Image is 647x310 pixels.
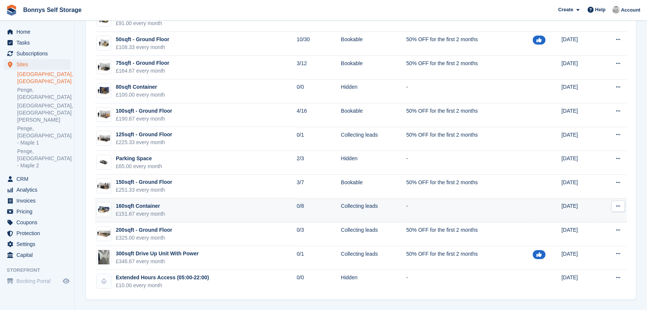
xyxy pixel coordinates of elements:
[4,250,71,260] a: menu
[4,27,71,37] a: menu
[4,276,71,286] a: menu
[16,206,61,217] span: Pricing
[406,270,533,294] td: -
[4,37,71,48] a: menu
[17,86,71,101] a: Penge, [GEOGRAPHIC_DATA]
[116,107,172,115] div: 100sqft - Ground Floor
[561,103,599,127] td: [DATE]
[97,61,111,72] img: 75-sqft-unit.jpg
[97,274,111,288] img: blank-unit-type-icon-ffbac7b88ba66c5e286b0e438baccc4b9c83835d4c34f86887a83fc20ec27e7b.svg
[116,59,169,67] div: 75sqft - Ground Floor
[297,56,341,80] td: 3/12
[406,198,533,222] td: -
[561,79,599,103] td: [DATE]
[116,162,162,170] div: £65.00 every month
[20,4,84,16] a: Bonnys Self Storage
[341,246,406,270] td: Collecting leads
[558,6,573,13] span: Create
[341,270,406,294] td: Hidden
[16,48,61,59] span: Subscriptions
[561,270,599,294] td: [DATE]
[116,115,172,123] div: £190.67 every month
[116,36,169,43] div: 50sqft - Ground Floor
[6,4,17,16] img: stora-icon-8386f47178a22dfd0bd8f6a31ec36ba5ce8667c1dd55bd0f319d3a0aa187defe.svg
[561,222,599,246] td: [DATE]
[297,270,341,294] td: 0/0
[116,155,162,162] div: Parking Space
[561,151,599,175] td: [DATE]
[341,32,406,56] td: Bookable
[595,6,606,13] span: Help
[4,174,71,184] a: menu
[116,258,199,265] div: £346.67 every month
[4,228,71,238] a: menu
[116,178,172,186] div: 150sqft - Ground Floor
[116,250,199,258] div: 300sqft Drive Up Unit With Power
[116,282,209,289] div: £10.00 every month
[406,246,533,270] td: 50% OFF for the first 2 months
[97,228,111,239] img: 200-sqft-unit.jpg
[97,109,111,120] img: 100-sqft-unit.jpg
[621,6,640,14] span: Account
[116,67,169,75] div: £164.67 every month
[4,48,71,59] a: menu
[62,277,71,286] a: Preview store
[341,175,406,199] td: Bookable
[97,158,111,166] img: 1%20Car%20Lot%20-%20Without%20dimensions.jpg
[97,180,111,191] img: 150-sqft-unit.jpg
[116,19,169,27] div: £91.00 every month
[116,210,165,218] div: £151.67 every month
[16,276,61,286] span: Booking Portal
[561,175,599,199] td: [DATE]
[341,198,406,222] td: Collecting leads
[17,102,71,124] a: [GEOGRAPHIC_DATA], [GEOGRAPHIC_DATA][PERSON_NAME]
[561,56,599,80] td: [DATE]
[406,175,533,199] td: 50% OFF for the first 2 months
[98,250,109,265] img: IMG-20241014-WA0040.jpg
[16,174,61,184] span: CRM
[297,151,341,175] td: 2/3
[297,79,341,103] td: 0/0
[297,127,341,151] td: 0/1
[341,79,406,103] td: Hidden
[4,59,71,70] a: menu
[116,274,209,282] div: Extended Hours Access (05:00-22:00)
[16,228,61,238] span: Protection
[16,37,61,48] span: Tasks
[116,226,172,234] div: 200sqft - Ground Floor
[406,222,533,246] td: 50% OFF for the first 2 months
[16,217,61,228] span: Coupons
[116,91,165,99] div: £100.00 every month
[4,217,71,228] a: menu
[116,139,172,146] div: £225.33 every month
[16,27,61,37] span: Home
[341,56,406,80] td: Bookable
[406,32,533,56] td: 50% OFF for the first 2 months
[97,85,111,96] img: 80-sqft-container.jpg
[97,38,111,49] img: 50-sqft-unit.jpg
[561,246,599,270] td: [DATE]
[116,186,172,194] div: £251.33 every month
[16,59,61,70] span: Sites
[561,32,599,56] td: [DATE]
[341,127,406,151] td: Collecting leads
[16,195,61,206] span: Invoices
[116,202,165,210] div: 160sqft Container
[97,133,111,144] img: 125-sqft-unit.jpg
[297,103,341,127] td: 4/16
[297,246,341,270] td: 0/1
[116,83,165,91] div: 80sqft Container
[561,127,599,151] td: [DATE]
[561,198,599,222] td: [DATE]
[406,127,533,151] td: 50% OFF for the first 2 months
[406,56,533,80] td: 50% OFF for the first 2 months
[297,198,341,222] td: 0/8
[116,234,172,242] div: £325.00 every month
[16,250,61,260] span: Capital
[406,103,533,127] td: 50% OFF for the first 2 months
[341,103,406,127] td: Bookable
[16,185,61,195] span: Analytics
[17,125,71,146] a: Penge, [GEOGRAPHIC_DATA] - Maple 1
[4,185,71,195] a: menu
[297,175,341,199] td: 3/7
